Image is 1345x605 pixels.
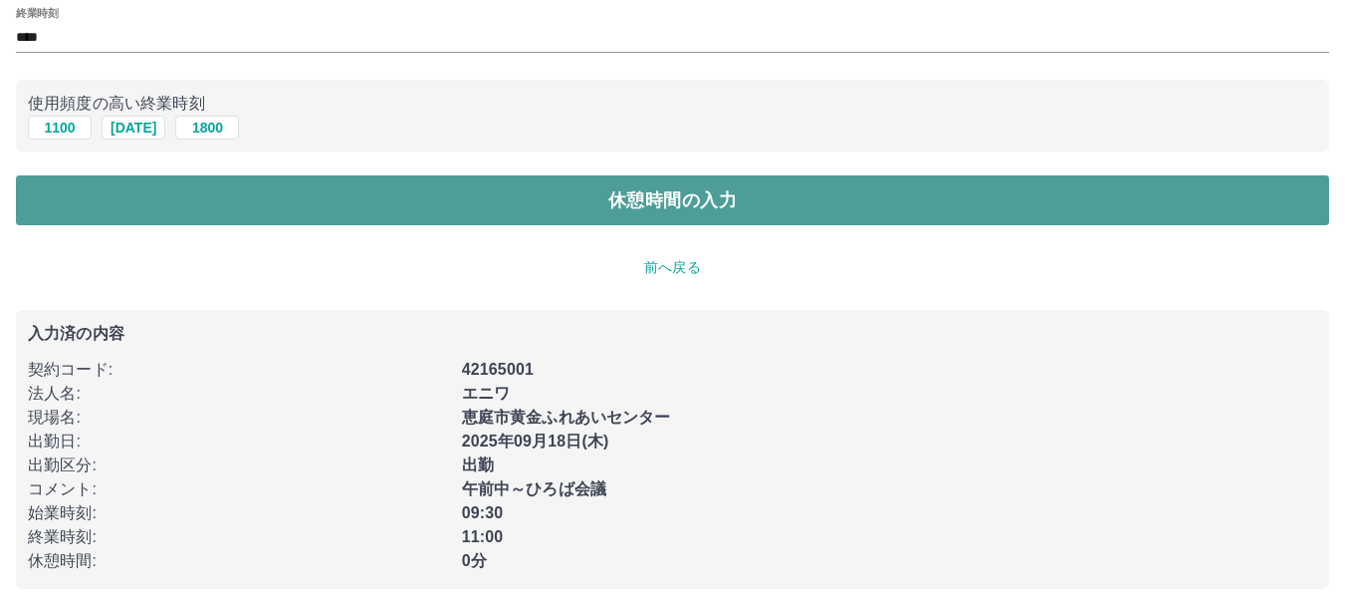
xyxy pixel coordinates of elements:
[175,116,239,140] button: 1800
[28,116,92,140] button: 1100
[28,430,450,454] p: 出勤日 :
[462,361,534,378] b: 42165001
[28,358,450,382] p: 契約コード :
[28,477,450,501] p: コメント :
[462,480,606,497] b: 午前中～ひろば会議
[462,552,487,569] b: 0分
[16,257,1329,278] p: 前へ戻る
[462,504,504,521] b: 09:30
[28,501,450,525] p: 始業時刻 :
[102,116,165,140] button: [DATE]
[28,92,1317,116] p: 使用頻度の高い終業時刻
[16,6,58,21] label: 終業時刻
[28,454,450,477] p: 出勤区分 :
[28,525,450,549] p: 終業時刻 :
[462,385,510,402] b: エニワ
[28,549,450,573] p: 休憩時間 :
[462,528,504,545] b: 11:00
[462,456,494,473] b: 出勤
[28,406,450,430] p: 現場名 :
[28,326,1317,342] p: 入力済の内容
[28,382,450,406] p: 法人名 :
[462,433,609,450] b: 2025年09月18日(木)
[16,175,1329,225] button: 休憩時間の入力
[462,409,671,426] b: 恵庭市黄金ふれあいセンター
